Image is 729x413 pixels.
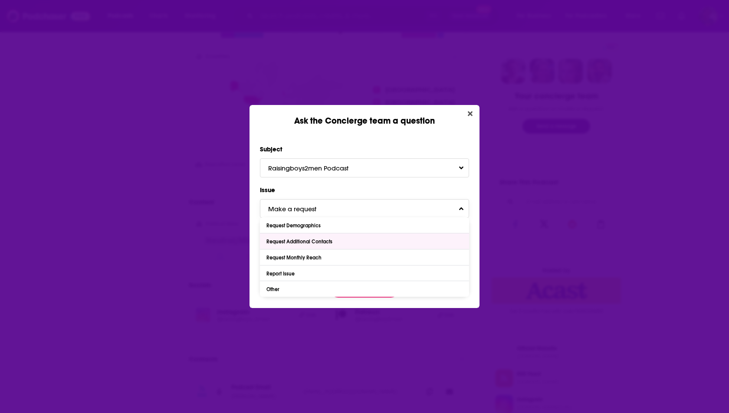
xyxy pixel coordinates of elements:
[464,108,476,119] button: Close
[250,105,479,126] div: Ask the Concierge team a question
[266,239,335,245] div: Request Additional Contacts
[266,255,324,261] div: Request Monthly Reach
[266,271,297,277] div: Report Issue
[260,144,469,155] label: Subject
[260,199,469,218] button: Make a requestToggle Pronoun Dropdown
[268,205,334,213] span: Make a request
[260,158,469,177] button: Raisingboys2men PodcastToggle Pronoun Dropdown
[266,286,282,292] div: Other
[260,184,469,196] label: Issue
[268,164,366,172] span: Raisingboys2men Podcast
[266,223,323,229] div: Request Demographics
